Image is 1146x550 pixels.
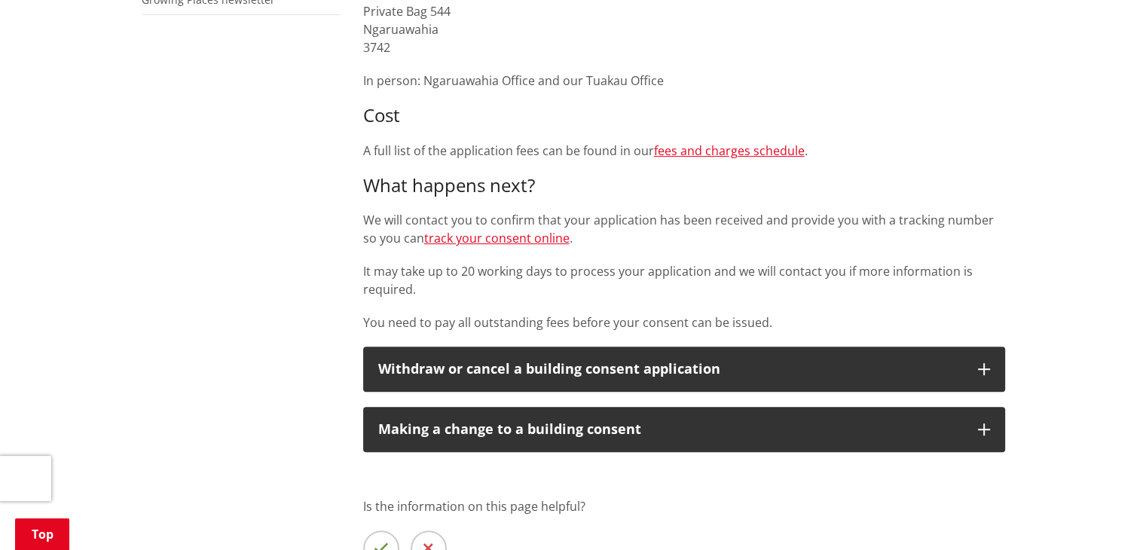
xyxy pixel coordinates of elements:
button: Making a change to a building consent [363,407,1005,452]
a: Top [15,518,69,550]
div: Making a change to a building consent [378,422,963,437]
p: In person: Ngaruawahia Office and our Tuakau Office [363,72,1005,90]
h3: What happens next? [363,175,1005,197]
p: Is the information on this page helpful? [363,497,1005,515]
iframe: Messenger Launcher [1077,487,1131,541]
button: Withdraw or cancel a building consent application [363,347,1005,392]
a: fees and charges schedule [654,142,805,159]
h3: Cost [363,105,1005,127]
a: track your consent online [424,230,570,246]
p: It may take up to 20 working days to process your application and we will contact you if more inf... [363,262,1005,298]
p: A full list of the application fees can be found in our . [363,142,1005,160]
p: We will contact you to confirm that your application has been received and provide you with a tra... [363,211,1005,247]
div: Withdraw or cancel a building consent application [378,362,963,377]
p: You need to pay all outstanding fees before your consent can be issued. [363,313,1005,332]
